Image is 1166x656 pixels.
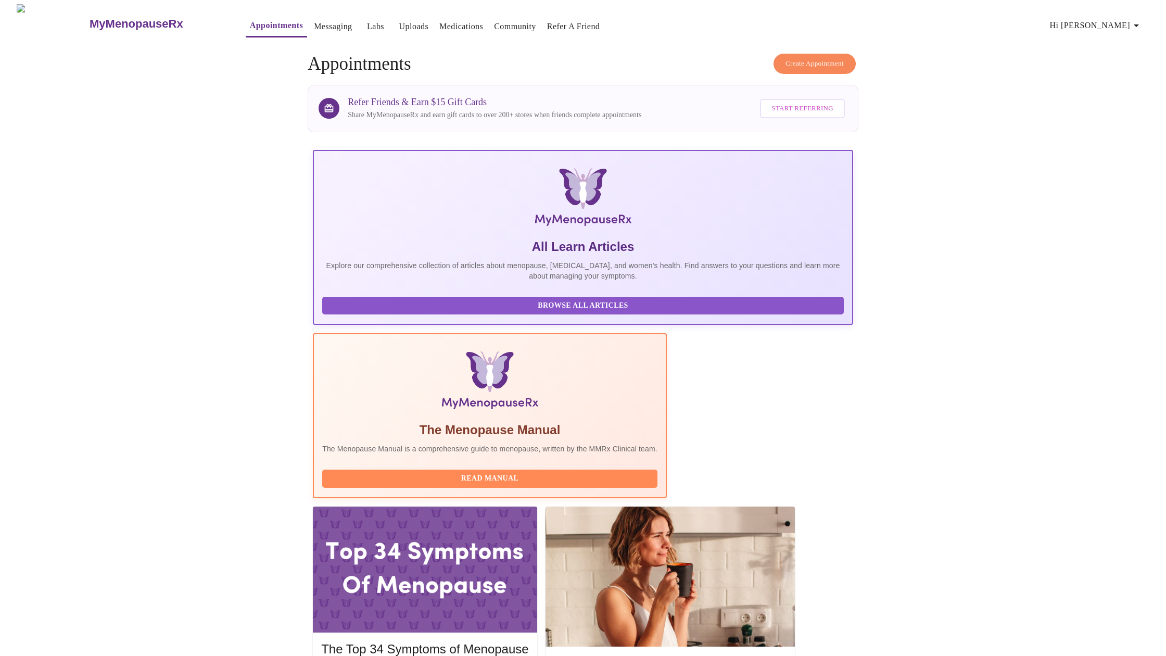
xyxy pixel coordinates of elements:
button: Messaging [310,16,356,37]
button: Labs [359,16,392,37]
img: MyMenopauseRx Logo [17,4,88,43]
h5: The Menopause Manual [322,422,657,438]
button: Hi [PERSON_NAME] [1046,15,1147,36]
span: Browse All Articles [333,299,833,312]
button: Browse All Articles [322,297,844,315]
button: Uploads [395,16,433,37]
a: Labs [367,19,384,34]
h3: Refer Friends & Earn $15 Gift Cards [348,97,641,108]
a: Community [494,19,536,34]
a: MyMenopauseRx [88,6,225,42]
a: Messaging [314,19,352,34]
img: MyMenopauseRx Logo [403,168,763,230]
p: The Menopause Manual is a comprehensive guide to menopause, written by the MMRx Clinical team. [322,444,657,454]
a: Medications [439,19,483,34]
img: Menopause Manual [375,351,604,413]
button: Create Appointment [774,54,856,74]
a: Read Manual [322,473,660,482]
a: Appointments [250,18,303,33]
button: Start Referring [760,99,844,118]
a: Refer a Friend [547,19,600,34]
p: Share MyMenopauseRx and earn gift cards to over 200+ stores when friends complete appointments [348,110,641,120]
span: Hi [PERSON_NAME] [1050,18,1143,33]
span: Start Referring [771,103,833,115]
p: Explore our comprehensive collection of articles about menopause, [MEDICAL_DATA], and women's hea... [322,260,844,281]
h5: All Learn Articles [322,238,844,255]
h4: Appointments [308,54,858,74]
button: Appointments [246,15,307,37]
a: Start Referring [757,94,847,123]
a: Browse All Articles [322,300,846,309]
span: Create Appointment [785,58,844,70]
span: Read Manual [333,472,647,485]
button: Medications [435,16,487,37]
a: Uploads [399,19,429,34]
button: Refer a Friend [543,16,604,37]
button: Read Manual [322,470,657,488]
button: Community [490,16,540,37]
h3: MyMenopauseRx [90,17,183,31]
